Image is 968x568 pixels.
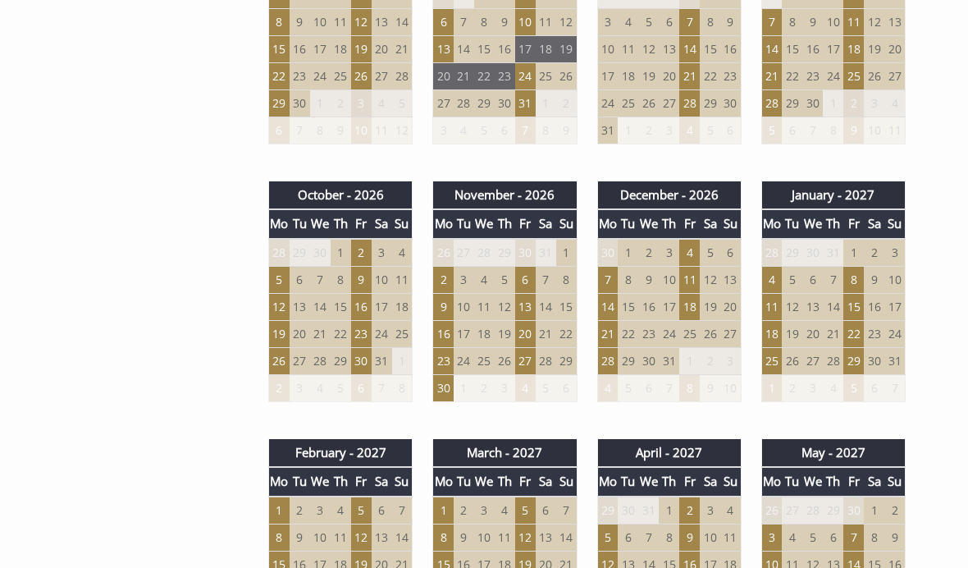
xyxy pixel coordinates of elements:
[495,62,515,89] td: 23
[474,117,495,144] td: 5
[515,62,536,89] td: 24
[884,62,905,89] td: 27
[515,209,536,238] th: Fr
[351,239,372,267] td: 2
[782,62,802,89] td: 22
[864,8,884,35] td: 12
[802,320,823,347] td: 20
[802,35,823,62] td: 16
[351,320,372,347] td: 23
[638,62,659,89] td: 19
[597,266,618,293] td: 7
[433,8,454,35] td: 6
[372,89,392,117] td: 4
[843,35,864,62] td: 18
[884,209,905,238] th: Su
[638,209,659,238] th: We
[720,209,741,238] th: Su
[536,8,556,35] td: 11
[310,117,331,144] td: 8
[802,8,823,35] td: 9
[864,266,884,293] td: 9
[392,35,413,62] td: 21
[474,347,495,374] td: 25
[720,293,741,320] td: 20
[290,239,310,267] td: 29
[515,117,536,144] td: 7
[536,347,556,374] td: 28
[269,266,290,293] td: 5
[823,8,843,35] td: 10
[372,239,392,267] td: 3
[433,62,454,89] td: 20
[454,293,474,320] td: 10
[310,266,331,293] td: 7
[474,239,495,267] td: 28
[843,266,864,293] td: 8
[290,8,310,35] td: 9
[864,117,884,144] td: 10
[351,209,372,238] th: Fr
[679,89,700,117] td: 28
[269,8,290,35] td: 8
[597,62,618,89] td: 17
[454,62,474,89] td: 21
[556,320,577,347] td: 22
[843,62,864,89] td: 25
[474,8,495,35] td: 8
[556,239,577,267] td: 1
[331,239,351,267] td: 1
[884,89,905,117] td: 4
[864,62,884,89] td: 26
[679,209,700,238] th: Fr
[679,239,700,267] td: 4
[310,8,331,35] td: 10
[392,320,413,347] td: 25
[761,320,782,347] td: 18
[556,8,577,35] td: 12
[392,62,413,89] td: 28
[454,89,474,117] td: 28
[700,8,720,35] td: 8
[782,266,802,293] td: 5
[331,320,351,347] td: 22
[843,239,864,267] td: 1
[331,62,351,89] td: 25
[392,89,413,117] td: 5
[618,293,638,320] td: 15
[495,266,515,293] td: 5
[495,35,515,62] td: 16
[290,347,310,374] td: 27
[454,8,474,35] td: 7
[290,266,310,293] td: 6
[823,62,843,89] td: 24
[536,293,556,320] td: 14
[290,293,310,320] td: 13
[864,89,884,117] td: 3
[454,35,474,62] td: 14
[782,8,802,35] td: 8
[864,239,884,267] td: 2
[597,35,618,62] td: 10
[351,62,372,89] td: 26
[310,35,331,62] td: 17
[433,239,454,267] td: 26
[618,266,638,293] td: 8
[782,117,802,144] td: 6
[351,89,372,117] td: 3
[372,293,392,320] td: 17
[454,209,474,238] th: Tu
[372,347,392,374] td: 31
[515,266,536,293] td: 6
[515,89,536,117] td: 31
[597,209,618,238] th: Mo
[659,8,679,35] td: 6
[556,89,577,117] td: 2
[823,35,843,62] td: 17
[618,62,638,89] td: 18
[618,8,638,35] td: 4
[618,320,638,347] td: 22
[556,117,577,144] td: 9
[782,35,802,62] td: 15
[659,117,679,144] td: 3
